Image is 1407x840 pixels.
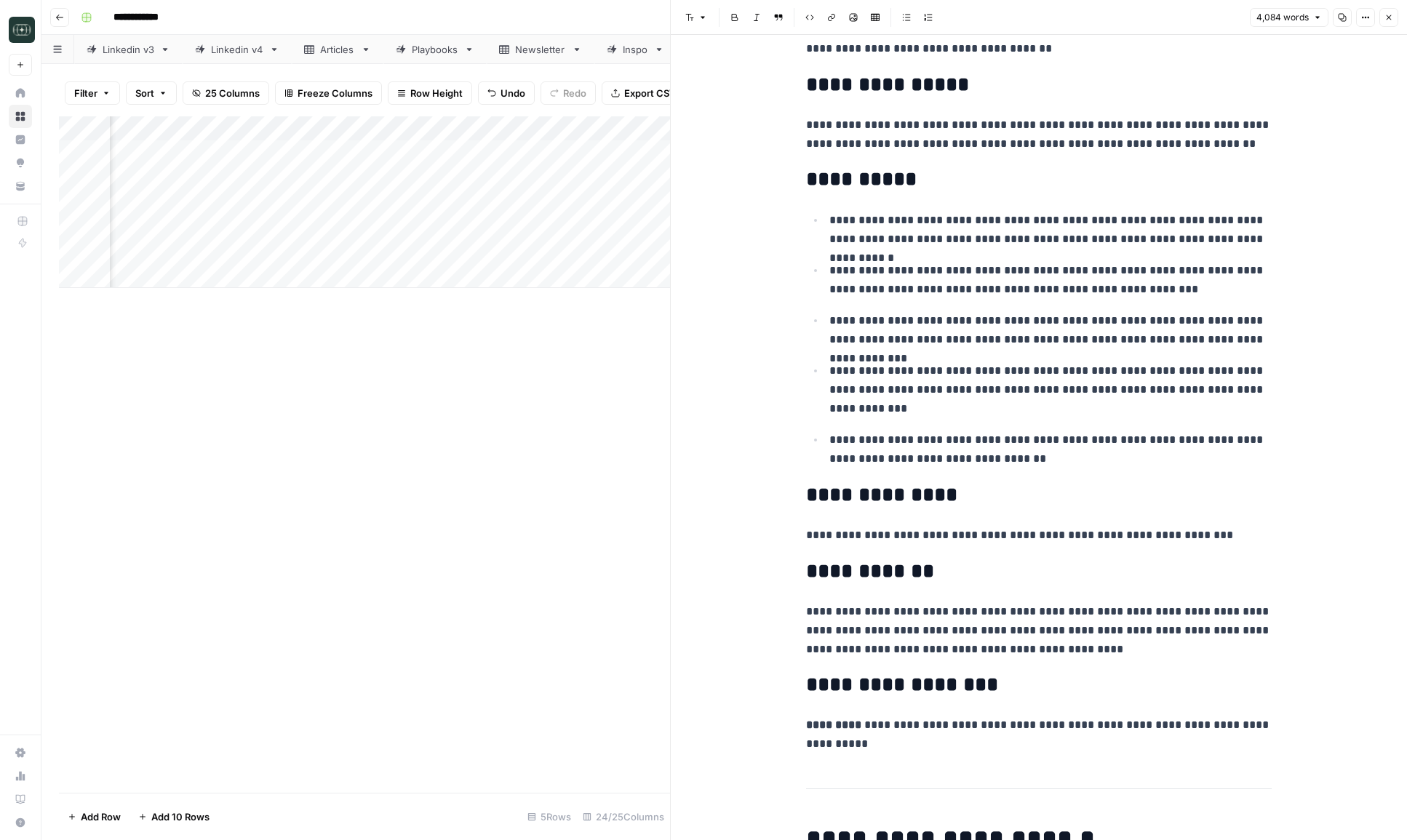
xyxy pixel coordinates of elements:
button: Add Row [59,805,129,828]
div: Articles [320,42,355,57]
span: Row Height [410,86,463,100]
button: Freeze Columns [275,81,382,105]
button: Add 10 Rows [129,805,218,828]
div: Linkedin v4 [211,42,263,57]
span: Export CSV [624,86,676,100]
button: Sort [126,81,177,105]
a: Newsletter [487,35,594,64]
span: Add Row [81,809,121,824]
span: Undo [501,86,525,100]
span: Add 10 Rows [151,809,210,824]
button: 25 Columns [183,81,269,105]
a: Insights [9,128,32,151]
span: Filter [74,86,97,100]
div: Inspo [623,42,648,57]
button: Redo [541,81,596,105]
a: Inspo [594,35,677,64]
span: 25 Columns [205,86,260,100]
a: Home [9,81,32,105]
div: Playbooks [412,42,458,57]
a: Playbooks [383,35,487,64]
button: Filter [65,81,120,105]
div: 5 Rows [522,805,577,828]
a: Articles [292,35,383,64]
div: 24/25 Columns [577,805,670,828]
span: 4,084 words [1256,11,1309,24]
a: Linkedin v3 [74,35,183,64]
a: Usage [9,764,32,788]
span: Freeze Columns [298,86,372,100]
button: Row Height [388,81,472,105]
a: Opportunities [9,151,32,175]
button: Undo [478,81,535,105]
button: Help + Support [9,811,32,834]
button: Workspace: Catalyst [9,12,32,48]
a: Learning Hub [9,788,32,811]
div: Linkedin v3 [103,42,154,57]
a: Linkedin v4 [183,35,292,64]
span: Sort [135,86,154,100]
a: Your Data [9,175,32,198]
div: Newsletter [515,42,566,57]
button: 4,084 words [1250,8,1328,27]
img: Catalyst Logo [9,17,35,43]
a: Browse [9,105,32,128]
button: Export CSV [602,81,685,105]
span: Redo [563,86,586,100]
a: Settings [9,741,32,764]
